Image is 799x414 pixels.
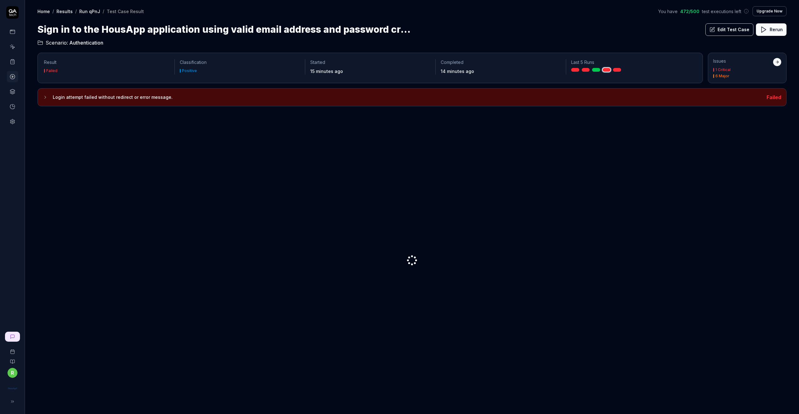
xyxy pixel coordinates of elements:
a: Results [56,8,73,14]
p: Result [44,59,169,65]
div: / [52,8,54,14]
button: HousApp Logo [2,378,22,395]
a: Documentation [2,354,22,364]
button: Edit Test Case [705,23,753,36]
time: 14 minutes ago [441,69,474,74]
span: Failed [767,94,781,100]
div: Issues [713,58,773,64]
div: Failed [46,69,57,73]
div: 1 Critical [715,68,731,72]
button: Rerun [756,23,787,36]
h3: Login attempt failed without redirect or error message. [53,94,762,101]
div: Positive [182,69,197,73]
div: 6 Major [715,74,729,78]
div: / [103,8,104,14]
p: Classification [180,59,300,65]
p: Last 5 Runs [571,59,691,65]
span: Scenario: [44,39,68,46]
a: Scenario:Authentication [37,39,103,46]
p: Started [310,59,430,65]
div: Test Case Result [107,8,144,14]
span: 472 / 500 [680,8,699,15]
button: r [7,368,17,378]
button: Upgrade Now [752,6,787,16]
a: New conversation [5,332,20,342]
button: Login attempt failed without redirect or error message. [43,94,762,101]
time: 15 minutes ago [310,69,343,74]
span: Authentication [69,39,103,46]
img: HousApp Logo [7,383,18,394]
h1: Sign in to the HousApp application using valid email address and password credentials through the... [37,22,412,36]
span: You have [658,8,678,15]
div: / [75,8,77,14]
p: Completed [441,59,561,65]
a: Home [37,8,50,14]
a: Run qPnJ [79,8,100,14]
a: Book a call with us [2,344,22,354]
span: test executions left [702,8,741,15]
